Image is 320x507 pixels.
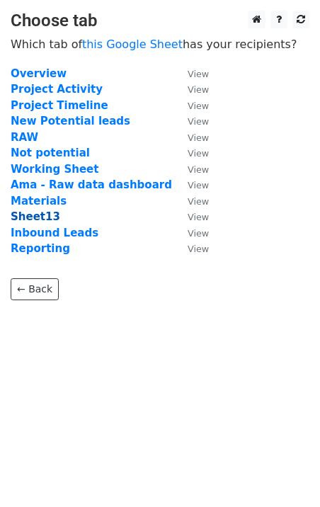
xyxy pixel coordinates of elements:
[173,147,209,159] a: View
[11,163,98,176] a: Working Sheet
[188,116,209,127] small: View
[173,210,209,223] a: View
[11,178,172,191] a: Ama - Raw data dashboard
[188,196,209,207] small: View
[11,131,38,144] a: RAW
[11,195,67,207] a: Materials
[188,148,209,159] small: View
[249,439,320,507] iframe: Chat Widget
[188,180,209,190] small: View
[173,99,209,112] a: View
[11,67,67,80] a: Overview
[82,38,183,51] a: this Google Sheet
[188,228,209,239] small: View
[188,101,209,111] small: View
[173,163,209,176] a: View
[173,242,209,255] a: View
[173,178,209,191] a: View
[188,164,209,175] small: View
[173,67,209,80] a: View
[11,115,130,127] a: New Potential leads
[11,227,98,239] a: Inbound Leads
[11,37,309,52] p: Which tab of has your recipients?
[11,147,90,159] a: Not potential
[173,115,209,127] a: View
[11,83,103,96] a: Project Activity
[11,278,59,300] a: ← Back
[11,242,70,255] a: Reporting
[188,132,209,143] small: View
[11,99,108,112] a: Project Timeline
[173,195,209,207] a: View
[188,84,209,95] small: View
[188,244,209,254] small: View
[188,69,209,79] small: View
[11,11,309,31] h3: Choose tab
[173,131,209,144] a: View
[188,212,209,222] small: View
[11,210,60,223] a: Sheet13
[173,227,209,239] a: View
[173,83,209,96] a: View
